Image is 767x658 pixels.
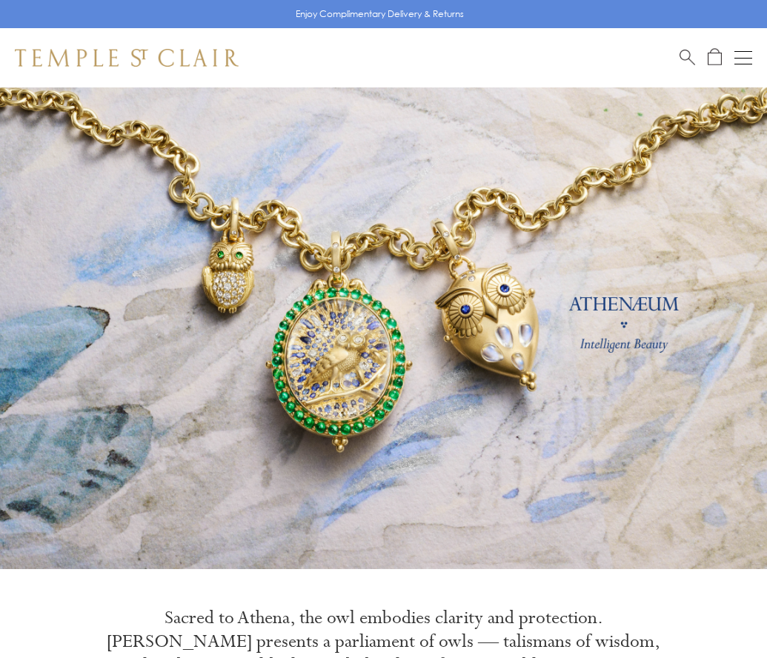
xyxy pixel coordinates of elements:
a: Search [680,48,695,67]
p: Enjoy Complimentary Delivery & Returns [296,7,464,21]
button: Open navigation [734,49,752,67]
a: Open Shopping Bag [708,48,722,67]
img: Temple St. Clair [15,49,239,67]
